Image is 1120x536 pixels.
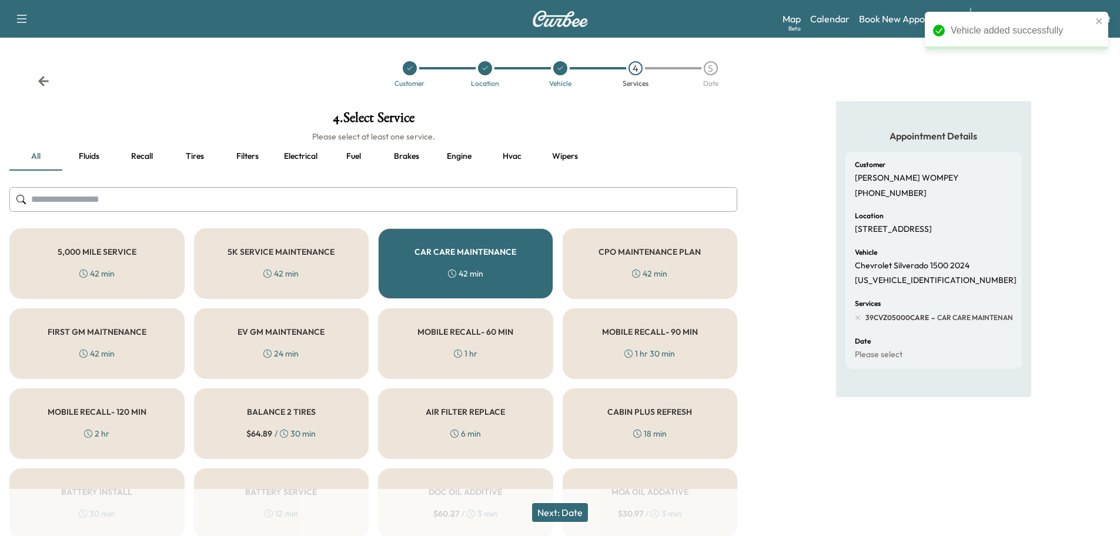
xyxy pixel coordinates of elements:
[9,142,737,171] div: basic tabs example
[859,12,958,26] a: Book New Appointment
[855,173,958,184] p: [PERSON_NAME] WOMPEY
[855,300,881,307] h6: Services
[611,488,688,496] h5: MOA OIL ADDATIVE
[9,131,737,142] h6: Please select at least one service.
[414,248,516,256] h5: CAR CARE MAINTENANCE
[929,312,935,324] span: -
[855,224,932,235] p: [STREET_ADDRESS]
[951,24,1092,38] div: Vehicle added successfully
[855,261,969,271] p: Chevrolet Silverado 1500 2024
[454,348,477,359] div: 1 hr
[539,142,591,171] button: Wipers
[865,313,929,322] span: 39CVZ05000CARE
[238,328,325,336] h5: EV GM MAINTENANCE
[855,349,902,360] p: Please select
[448,268,483,279] div: 42 min
[394,80,424,87] div: Customer
[788,24,801,33] div: Beta
[855,338,871,345] h6: Date
[628,61,643,75] div: 4
[855,188,927,199] p: [PHONE_NUMBER]
[855,249,877,256] h6: Vehicle
[221,142,274,171] button: Filters
[704,61,718,75] div: 5
[549,80,571,87] div: Vehicle
[9,142,62,171] button: all
[61,488,132,496] h5: BATTERY INSTALL
[471,80,499,87] div: Location
[855,161,885,168] h6: Customer
[48,408,146,416] h5: MOBILE RECALL- 120 MIN
[1095,16,1104,26] button: close
[703,80,718,87] div: Date
[246,428,272,440] span: $ 64.89
[58,248,136,256] h5: 5,000 MILE SERVICE
[9,111,737,131] h1: 4 . Select Service
[623,80,648,87] div: Services
[263,268,299,279] div: 42 min
[607,408,692,416] h5: CABIN PLUS REFRESH
[62,142,115,171] button: Fluids
[246,428,316,440] div: / 30 min
[79,268,115,279] div: 42 min
[633,428,667,440] div: 18 min
[532,11,589,27] img: Curbee Logo
[602,328,698,336] h5: MOBILE RECALL- 90 MIN
[115,142,168,171] button: Recall
[380,142,433,171] button: Brakes
[624,348,675,359] div: 1 hr 30 min
[855,275,1017,286] p: [US_VEHICLE_IDENTIFICATION_NUMBER]
[274,142,327,171] button: Electrical
[168,142,221,171] button: Tires
[935,313,1022,322] span: CAR CARE MAINTENANCE
[84,428,109,440] div: 2 hr
[79,348,115,359] div: 42 min
[263,348,299,359] div: 24 min
[429,488,502,496] h5: DOC OIL ADDITIVE
[532,503,588,522] button: Next: Date
[632,268,667,279] div: 42 min
[48,328,146,336] h5: FIRST GM MAITNENANCE
[417,328,513,336] h5: MOBILE RECALL- 60 MIN
[845,129,1022,142] h5: Appointment Details
[327,142,380,171] button: Fuel
[247,408,316,416] h5: BALANCE 2 TIRES
[783,12,801,26] a: MapBeta
[228,248,335,256] h5: 5K SERVICE MAINTENANCE
[855,212,884,219] h6: Location
[810,12,850,26] a: Calendar
[486,142,539,171] button: Hvac
[38,75,49,87] div: Back
[245,488,317,496] h5: BATTERY SERVICE
[599,248,701,256] h5: CPO MAINTENANCE PLAN
[450,428,481,440] div: 6 min
[433,142,486,171] button: Engine
[426,408,505,416] h5: AIR FILTER REPLACE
